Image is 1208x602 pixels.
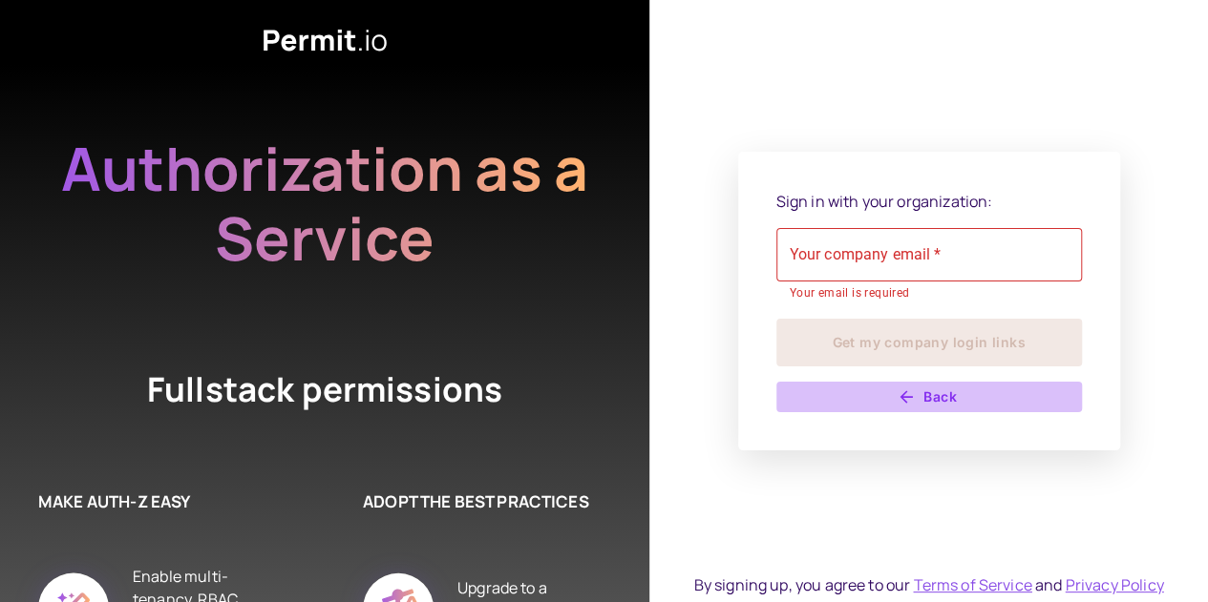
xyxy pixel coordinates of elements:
h4: Fullstack permissions [76,366,573,413]
a: Terms of Service [913,574,1031,595]
div: By signing up, you agree to our and [693,573,1163,596]
h6: ADOPT THE BEST PRACTICES [363,489,592,514]
button: Back [776,382,1082,412]
p: Sign in with your organization: [776,190,1082,213]
p: Your email is required [790,284,1069,303]
h6: MAKE AUTH-Z EASY [38,489,267,514]
a: Privacy Policy [1065,574,1163,595]
button: Get my company login links [776,319,1082,366]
